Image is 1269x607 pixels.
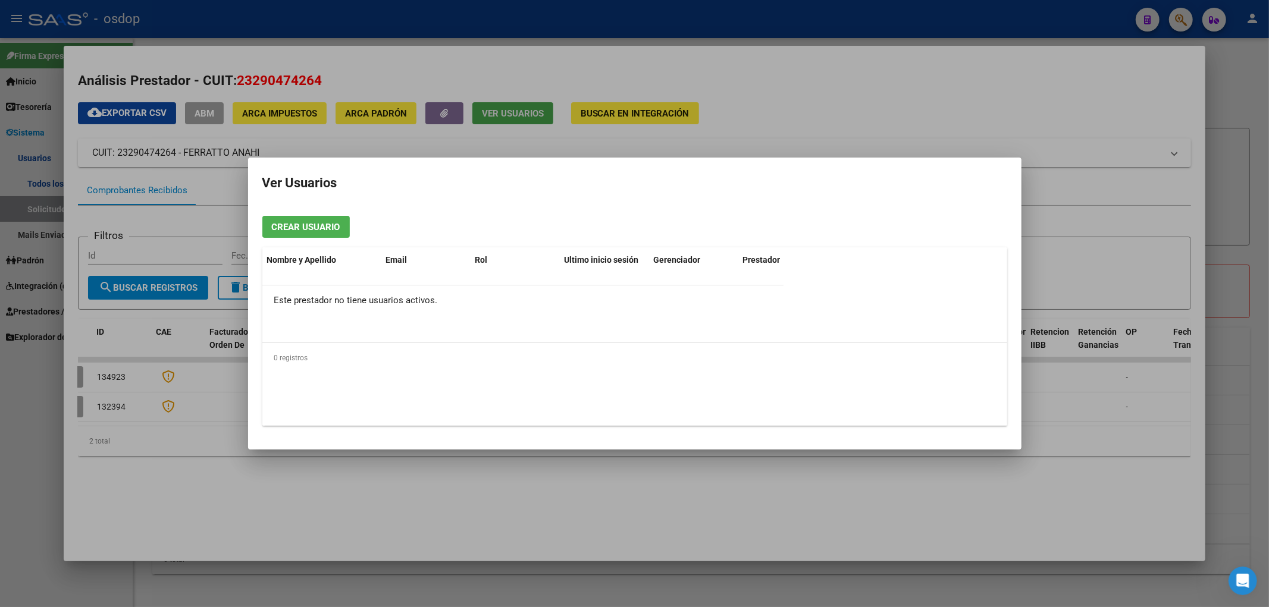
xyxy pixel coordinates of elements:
span: Gerenciador [654,255,701,265]
div: Este prestador no tiene usuarios activos. [262,285,784,315]
datatable-header-cell: Ultimo inicio sesión [560,247,649,273]
span: Rol [475,255,488,265]
iframe: Intercom live chat [1229,567,1257,595]
h2: Ver Usuarios [262,172,1007,194]
span: Prestador [743,255,781,265]
datatable-header-cell: Email [381,247,471,273]
datatable-header-cell: Prestador [738,247,828,273]
span: Nombre y Apellido [267,255,337,265]
datatable-header-cell: Rol [471,247,560,273]
span: Email [386,255,408,265]
datatable-header-cell: Gerenciador [649,247,738,273]
button: Crear Usuario [262,216,350,238]
datatable-header-cell: Nombre y Apellido [262,247,381,273]
span: Ultimo inicio sesión [565,255,639,265]
span: Crear Usuario [272,222,340,232]
div: 0 registros [262,343,1007,373]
